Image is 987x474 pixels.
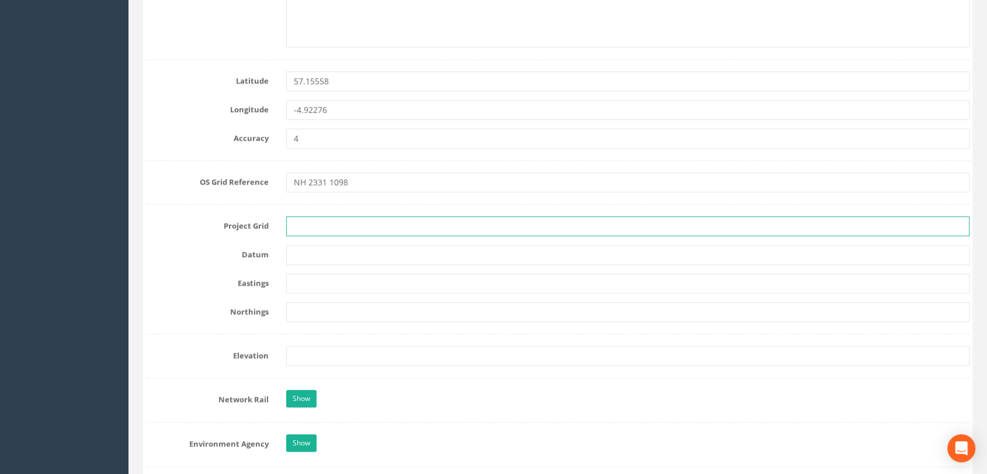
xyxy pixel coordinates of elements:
[137,129,277,144] label: Accuracy
[137,245,277,260] label: Datum
[137,274,277,289] label: Eastings
[137,172,277,188] label: OS Grid Reference
[137,390,277,405] label: Network Rail
[137,71,277,87] label: Latitude
[286,434,317,452] a: Show
[137,346,277,361] label: Elevation
[286,390,317,407] a: Show
[947,434,975,462] div: Open Intercom Messenger
[137,100,277,115] label: Longitude
[137,216,277,231] label: Project Grid
[137,302,277,317] label: Northings
[137,434,277,449] label: Environment Agency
